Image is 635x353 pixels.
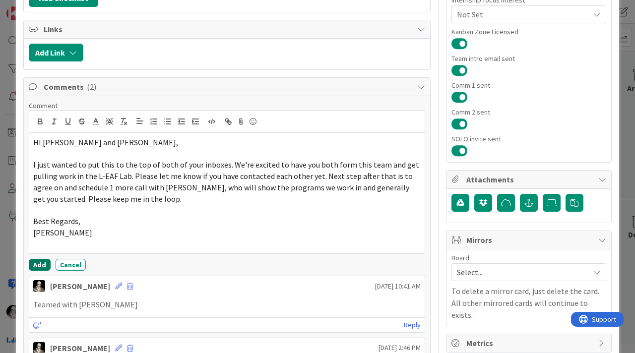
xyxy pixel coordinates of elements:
span: Not Set [457,8,589,20]
button: Cancel [56,259,86,271]
div: Team intro email sent [451,55,606,62]
div: SOLO invite sent [451,135,606,142]
span: Comment [29,101,58,110]
span: Attachments [466,174,593,185]
span: [DATE] 10:41 AM [375,281,421,292]
a: Reply [404,319,421,331]
span: Best Regards, [33,216,80,226]
span: [DATE] 2:46 PM [379,343,421,353]
span: HI [PERSON_NAME] and [PERSON_NAME], [33,137,178,147]
div: [PERSON_NAME] [50,280,110,292]
img: WS [33,280,45,292]
span: Support [21,1,45,13]
span: Metrics [466,337,593,349]
div: Comm 1 sent [451,82,606,89]
span: Links [44,23,412,35]
button: Add [29,259,51,271]
span: Board [451,254,469,261]
div: Comm 2 sent [451,109,606,116]
span: Mirrors [466,234,593,246]
button: Add Link [29,44,83,61]
span: [PERSON_NAME] [33,228,92,237]
span: Comments [44,81,412,93]
p: Teamed with [PERSON_NAME] [33,299,421,310]
p: To delete a mirror card, just delete the card. All other mirrored cards will continue to exists. [451,285,606,321]
div: Kanban Zone Licensed [451,28,606,35]
span: Select... [457,265,584,279]
span: I just wanted to put this to the top of both of your inboxes. We're excited to have you both form... [33,160,421,203]
span: ( 2 ) [87,82,96,92]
